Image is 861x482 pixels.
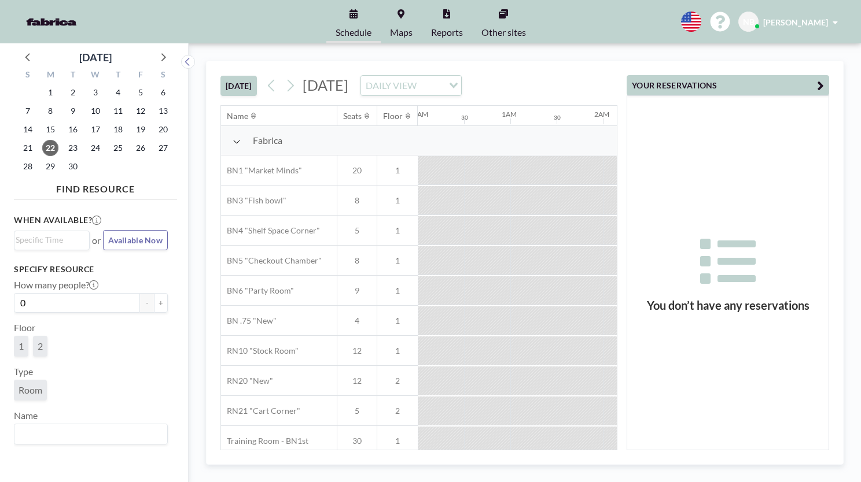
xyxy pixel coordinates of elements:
[337,255,377,266] span: 8
[110,140,126,156] span: Thursday, September 25, 2025
[363,78,419,93] span: DAILY VIEW
[84,68,107,83] div: W
[17,68,39,83] div: S
[14,231,89,249] div: Search for option
[42,84,58,101] span: Monday, September 1, 2025
[20,103,36,119] span: Sunday, September 7, 2025
[152,68,174,83] div: S
[377,255,418,266] span: 1
[337,436,377,446] span: 30
[16,233,83,246] input: Search for option
[221,346,299,356] span: RN10 "Stock Room"
[129,68,152,83] div: F
[554,114,561,121] div: 30
[110,103,126,119] span: Thursday, September 11, 2025
[461,114,468,121] div: 30
[409,110,428,118] div: 12AM
[627,298,829,313] h3: You don’t have any reservations
[79,49,112,65] div: [DATE]
[20,121,36,138] span: Sunday, September 14, 2025
[14,410,38,421] label: Name
[42,103,58,119] span: Monday, September 8, 2025
[110,84,126,101] span: Thursday, September 4, 2025
[16,427,161,442] input: Search for option
[20,140,36,156] span: Sunday, September 21, 2025
[221,316,277,326] span: BN .75 "New"
[743,17,755,27] span: NB
[481,28,526,37] span: Other sites
[377,316,418,326] span: 1
[155,84,171,101] span: Saturday, September 6, 2025
[133,103,149,119] span: Friday, September 12, 2025
[155,140,171,156] span: Saturday, September 27, 2025
[337,406,377,416] span: 5
[140,293,154,313] button: -
[383,111,403,121] div: Floor
[106,68,129,83] div: T
[19,10,84,34] img: organization-logo
[227,111,248,121] div: Name
[502,110,517,118] div: 1AM
[133,121,149,138] span: Friday, September 19, 2025
[65,121,81,138] span: Tuesday, September 16, 2025
[87,121,104,138] span: Wednesday, September 17, 2025
[337,316,377,326] span: 4
[221,406,300,416] span: RN21 "Cart Corner"
[337,225,377,236] span: 5
[221,286,294,296] span: BN6 "Party Room"
[420,78,442,93] input: Search for option
[110,121,126,138] span: Thursday, September 18, 2025
[221,436,308,446] span: Training Room - BN1st
[42,158,58,175] span: Monday, September 29, 2025
[220,76,257,96] button: [DATE]
[19,384,42,396] span: Room
[108,235,163,245] span: Available Now
[221,255,322,266] span: BN5 "Checkout Chamber"
[14,279,98,291] label: How many people?
[155,103,171,119] span: Saturday, September 13, 2025
[377,165,418,176] span: 1
[337,286,377,296] span: 9
[361,76,461,95] div: Search for option
[221,376,273,386] span: RN20 "New"
[337,346,377,356] span: 12
[377,225,418,236] span: 1
[221,165,302,176] span: BN1 "Market Minds"
[42,121,58,138] span: Monday, September 15, 2025
[14,366,33,377] label: Type
[92,235,101,246] span: or
[155,121,171,138] span: Saturday, September 20, 2025
[87,140,104,156] span: Wednesday, September 24, 2025
[14,179,177,195] h4: FIND RESOURCE
[627,75,829,95] button: YOUR RESERVATIONS
[65,158,81,175] span: Tuesday, September 30, 2025
[303,76,348,94] span: [DATE]
[154,293,168,313] button: +
[343,111,362,121] div: Seats
[221,225,320,236] span: BN4 "Shelf Space Corner"
[14,322,35,333] label: Floor
[377,406,418,416] span: 2
[377,376,418,386] span: 2
[62,68,84,83] div: T
[390,28,413,37] span: Maps
[19,340,24,352] span: 1
[133,140,149,156] span: Friday, September 26, 2025
[221,195,286,206] span: BN3 "Fish bowl"
[253,135,282,146] span: Fabrica
[431,28,463,37] span: Reports
[377,286,418,296] span: 1
[42,140,58,156] span: Monday, September 22, 2025
[377,436,418,446] span: 1
[14,424,167,444] div: Search for option
[38,340,43,352] span: 2
[65,84,81,101] span: Tuesday, September 2, 2025
[20,158,36,175] span: Sunday, September 28, 2025
[337,165,377,176] span: 20
[39,68,62,83] div: M
[337,376,377,386] span: 12
[337,195,377,206] span: 8
[377,195,418,206] span: 1
[14,264,168,275] h3: Specify resource
[103,230,168,250] button: Available Now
